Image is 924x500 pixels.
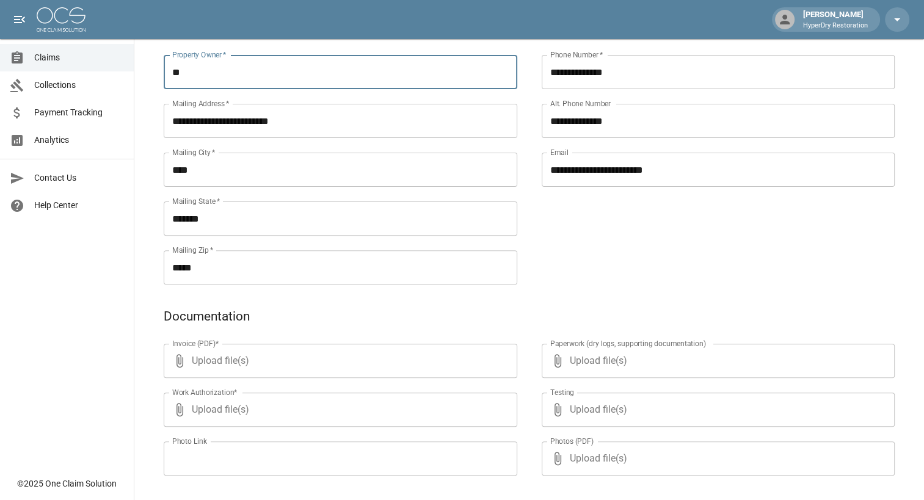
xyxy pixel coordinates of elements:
label: Invoice (PDF)* [172,338,219,349]
span: Collections [34,79,124,92]
label: Email [550,147,569,158]
img: ocs-logo-white-transparent.png [37,7,85,32]
label: Work Authorization* [172,387,238,397]
span: Payment Tracking [34,106,124,119]
label: Photo Link [172,436,207,446]
label: Mailing Zip [172,245,214,255]
span: Upload file(s) [192,344,484,378]
label: Property Owner [172,49,227,60]
label: Testing [550,387,574,397]
span: Upload file(s) [570,344,862,378]
p: HyperDry Restoration [803,21,868,31]
span: Claims [34,51,124,64]
span: Upload file(s) [570,441,862,476]
span: Analytics [34,134,124,147]
span: Upload file(s) [192,393,484,427]
label: Paperwork (dry logs, supporting documentation) [550,338,706,349]
span: Help Center [34,199,124,212]
div: [PERSON_NAME] [798,9,873,31]
label: Mailing City [172,147,216,158]
label: Phone Number [550,49,603,60]
label: Mailing Address [172,98,229,109]
label: Photos (PDF) [550,436,594,446]
div: © 2025 One Claim Solution [17,477,117,490]
label: Alt. Phone Number [550,98,611,109]
span: Contact Us [34,172,124,184]
span: Upload file(s) [570,393,862,427]
label: Mailing State [172,196,220,206]
button: open drawer [7,7,32,32]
